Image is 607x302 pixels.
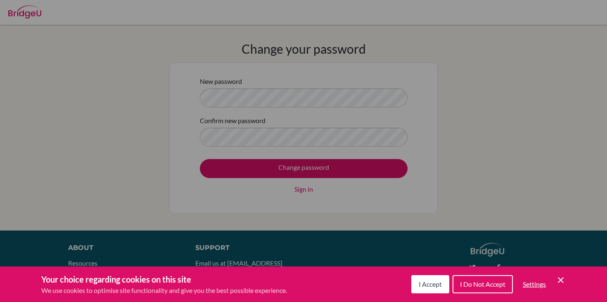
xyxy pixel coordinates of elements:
button: Settings [516,276,552,292]
button: Save and close [556,275,566,285]
h3: Your choice regarding cookies on this site [41,273,287,285]
button: I Accept [411,275,449,293]
p: We use cookies to optimise site functionality and give you the best possible experience. [41,285,287,295]
span: I Accept [419,280,442,288]
span: Settings [523,280,546,288]
span: I Do Not Accept [460,280,505,288]
button: I Do Not Accept [453,275,513,293]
